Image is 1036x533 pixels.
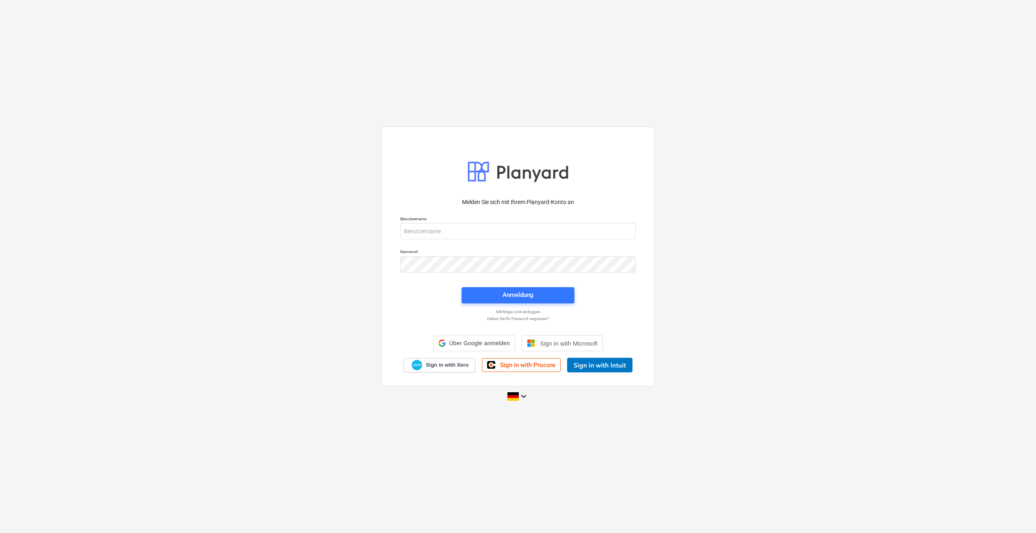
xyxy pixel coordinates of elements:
a: Mit Magic Link einloggen [396,309,640,314]
img: Xero logo [412,360,422,371]
span: Sign in with Procore [500,361,555,369]
p: Melden Sie sich mit Ihrem Planyard-Konto an [400,198,636,206]
i: keyboard_arrow_down [519,391,529,401]
span: Über Google anmelden [449,340,510,346]
a: Sign in with Xero [404,358,476,372]
img: Microsoft logo [527,339,535,347]
a: Haben Sie Ihr Passwort vergessen? [396,316,640,321]
a: Sign in with Procore [482,358,561,372]
span: Sign in with Xero [426,361,468,369]
p: Kennwort [400,249,636,256]
div: Anmeldung [503,290,533,300]
p: Benutzername [400,216,636,223]
div: Über Google anmelden [433,335,515,351]
button: Anmeldung [462,287,574,303]
input: Benutzername [400,223,636,239]
span: Sign in with Microsoft [540,340,598,347]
